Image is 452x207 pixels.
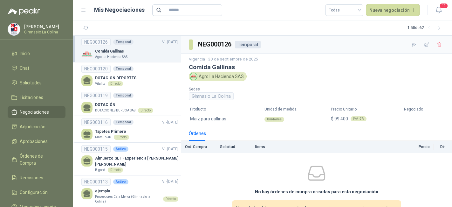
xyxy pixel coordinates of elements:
button: Nueva negociación [366,4,420,17]
span: Configuración [20,189,48,196]
div: Temporal [113,120,134,125]
div: Temporal [235,41,261,48]
div: Directo [108,168,123,173]
p: Mamub 3D [95,135,111,140]
a: NEG000119TemporalDOTACIÓNDOTACIONES BURCOA SASDirecto [81,92,178,113]
p: Tapetes Primero [95,129,129,135]
p: ejemplo [95,188,178,194]
a: Configuración [8,186,65,198]
div: Directo [138,108,153,113]
h3: No hay órdenes de compra creadas para esta negociación [255,188,378,195]
p: Gimnasio La Colina [24,30,64,34]
div: 1 - 50 de 62 [407,23,444,33]
a: Chat [8,62,65,74]
img: Logo peakr [8,8,40,15]
p: Proveedores Caja Menor (Gimnasio la Colina) [95,194,161,204]
p: DOTACIÓN DEPORTES [95,75,136,81]
div: Unidades [264,117,284,122]
a: Licitaciones [8,91,65,103]
span: V. - [DATE] [162,40,178,44]
span: Adjudicación [20,123,45,130]
div: Temporal [113,39,134,45]
h3: NEG000126 [198,39,232,49]
span: Órdenes de Compra [20,153,59,167]
span: Solicitudes [20,79,42,86]
div: Gimnasio La Colina [189,92,234,100]
a: Aprobaciones [8,135,65,147]
span: Negociaciones [20,109,49,116]
th: Negociado [403,105,444,114]
a: Órdenes de Compra [8,150,65,169]
span: Todas [329,5,360,15]
img: Company Logo [81,48,92,60]
span: $ 99.400 [331,115,348,122]
span: V. - [DATE] [162,147,178,151]
p: DOTACIÓN [95,102,153,108]
img: Company Logo [190,73,197,80]
a: NEG000115ActivoV. -[DATE] Almuerzo SLT - Experiencia [PERSON_NAME] [PERSON_NAME]B-goodDirecto [81,145,178,173]
span: Maiz para gallinas [190,115,226,122]
div: NEG000115 [81,145,111,153]
th: Unidad de medida [263,105,330,114]
div: NEG000119 [81,92,111,99]
div: Activo [113,146,128,152]
div: Directo [108,81,123,86]
span: Licitaciones [20,94,43,101]
div: Directo [114,135,129,140]
div: Órdenes [189,130,206,137]
div: Directo [163,196,178,202]
p: Almuerzo SLT - Experiencia [PERSON_NAME] [PERSON_NAME] [95,155,178,168]
div: IVA [351,116,366,121]
th: Ord. Compra [181,141,216,153]
button: 19 [433,4,444,16]
th: Producto [189,105,263,114]
p: Agro La Hacienda SAS [95,54,127,60]
a: Negociaciones [8,106,65,118]
p: Comida Gallinas [95,48,127,54]
span: 19 [439,3,448,9]
div: NEG000116 [81,118,111,126]
div: Agro La Hacienda SAS [189,72,247,81]
th: Precio [392,141,434,153]
span: V. - [DATE] [162,120,178,125]
a: Remisiones [8,172,65,184]
p: Sedes [189,86,314,92]
div: Temporal [113,66,134,71]
span: Remisiones [20,174,43,181]
p: [PERSON_NAME] [24,25,64,29]
p: Vitality [95,81,105,86]
div: Activo [113,179,128,184]
th: Solicitud [216,141,251,153]
div: NEG000126 [81,38,111,46]
a: Adjudicación [8,121,65,133]
a: NEG000126TemporalV. -[DATE] Company LogoComida GallinasAgro La Hacienda SAS [81,38,178,60]
b: 0 % [360,117,364,120]
th: Dir. [434,141,452,153]
a: NEG000116TemporalV. -[DATE] Tapetes PrimeroMamub 3DDirecto [81,118,178,140]
img: Company Logo [8,23,20,35]
div: Temporal [113,93,134,98]
a: Solicitudes [8,77,65,89]
th: Precio Unitario [330,105,403,114]
p: DOTACIONES BURCOA SAS [95,108,135,113]
span: Chat [20,65,29,72]
th: Items [251,141,392,153]
p: Vigencia - 30 de septiembre de 2025 [189,56,444,62]
span: V. - [DATE] [162,179,178,184]
h3: Comida Gallinas [189,64,444,70]
a: Inicio [8,47,65,60]
span: Inicio [20,50,30,57]
div: NEG000120 [81,65,111,73]
span: Aprobaciones [20,138,48,145]
a: NEG000113ActivoV. -[DATE] ejemploProveedores Caja Menor (Gimnasio la Colina)Directo [81,178,178,204]
a: NEG000120TemporalDOTACIÓN DEPORTESVitalityDirecto [81,65,178,86]
div: NEG000113 [81,178,111,186]
p: B-good [95,168,105,173]
h1: Mis Negociaciones [94,5,145,14]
